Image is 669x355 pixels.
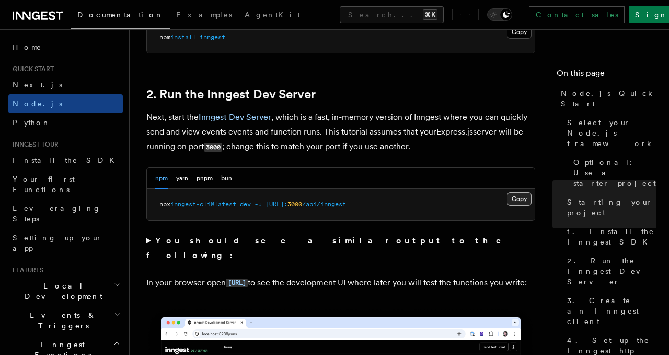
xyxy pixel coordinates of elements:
[563,291,656,331] a: 3. Create an Inngest client
[557,84,656,113] a: Node.js Quick Start
[226,278,248,287] a: [URL]
[567,226,656,247] span: 1. Install the Inngest SDK
[255,201,262,208] span: -u
[146,87,316,102] a: 2. Run the Inngest Dev Server
[146,275,535,291] p: In your browser open to see the development UI where later you will test the functions you write:
[557,67,656,84] h4: On this page
[8,75,123,94] a: Next.js
[77,10,164,19] span: Documentation
[563,222,656,251] a: 1. Install the Inngest SDK
[8,306,123,335] button: Events & Triggers
[240,201,251,208] span: dev
[8,38,123,57] a: Home
[13,42,42,52] span: Home
[8,266,43,274] span: Features
[176,168,188,189] button: yarn
[71,3,170,29] a: Documentation
[8,65,54,73] span: Quick start
[146,234,535,263] summary: You should see a similar output to the following:
[569,153,656,193] a: Optional: Use a starter project
[561,88,656,109] span: Node.js Quick Start
[245,10,300,19] span: AgentKit
[8,94,123,113] a: Node.js
[170,34,196,41] span: install
[340,6,444,23] button: Search...⌘K
[199,112,271,122] a: Inngest Dev Server
[8,281,114,302] span: Local Development
[238,3,306,28] a: AgentKit
[563,113,656,153] a: Select your Node.js framework
[8,170,123,199] a: Your first Functions
[563,193,656,222] a: Starting your project
[507,192,532,206] button: Copy
[8,140,59,149] span: Inngest tour
[8,310,114,331] span: Events & Triggers
[423,9,437,20] kbd: ⌘K
[567,117,656,149] span: Select your Node.js framework
[200,34,225,41] span: inngest
[8,113,123,132] a: Python
[563,251,656,291] a: 2. Run the Inngest Dev Server
[155,168,168,189] button: npm
[573,157,656,188] span: Optional: Use a starter project
[159,201,170,208] span: npx
[13,156,121,164] span: Install the SDK
[176,10,232,19] span: Examples
[159,34,170,41] span: npm
[302,201,346,208] span: /api/inngest
[170,201,236,208] span: inngest-cli@latest
[13,175,75,194] span: Your first Functions
[204,143,222,152] code: 3000
[8,276,123,306] button: Local Development
[221,168,232,189] button: bun
[13,81,62,89] span: Next.js
[170,3,238,28] a: Examples
[8,199,123,228] a: Leveraging Steps
[266,201,287,208] span: [URL]:
[226,279,248,287] code: [URL]
[529,6,625,23] a: Contact sales
[13,118,51,127] span: Python
[146,236,516,260] strong: You should see a similar output to the following:
[8,151,123,170] a: Install the SDK
[567,256,656,287] span: 2. Run the Inngest Dev Server
[8,228,123,258] a: Setting up your app
[507,25,532,39] button: Copy
[13,204,101,223] span: Leveraging Steps
[567,197,656,218] span: Starting your project
[13,99,62,108] span: Node.js
[197,168,213,189] button: pnpm
[146,110,535,154] p: Next, start the , which is a fast, in-memory version of Inngest where you can quickly send and vi...
[13,234,102,252] span: Setting up your app
[287,201,302,208] span: 3000
[567,295,656,327] span: 3. Create an Inngest client
[487,8,512,21] button: Toggle dark mode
